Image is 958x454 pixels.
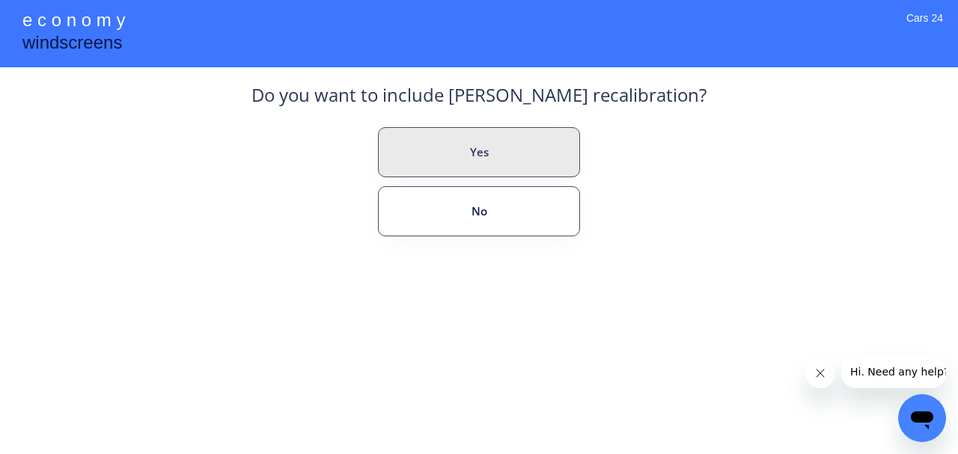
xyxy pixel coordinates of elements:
[841,355,946,388] iframe: Message from company
[378,127,580,177] button: Yes
[898,394,946,442] iframe: Button to launch messaging window
[906,11,943,45] div: Cars 24
[805,358,835,388] iframe: Close message
[22,7,125,36] div: e c o n o m y
[22,30,122,59] div: windscreens
[378,186,580,236] button: No
[251,82,707,116] div: Do you want to include [PERSON_NAME] recalibration?
[9,10,108,22] span: Hi. Need any help?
